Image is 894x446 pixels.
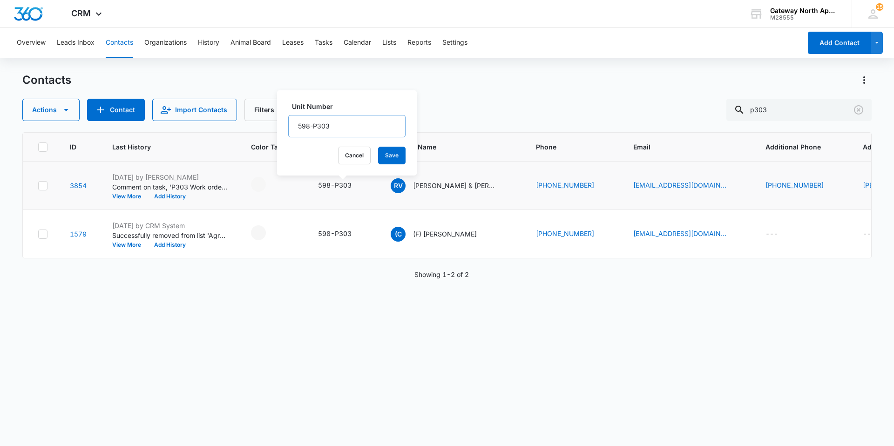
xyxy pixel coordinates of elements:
button: Reports [407,28,431,58]
button: View More [112,242,148,248]
p: Successfully removed from list 'Agreed to Subscribe - Emails'. [112,230,229,240]
button: Import Contacts [152,99,237,121]
button: Save [378,147,406,164]
button: Clear [851,102,866,117]
span: 15 [876,3,883,11]
button: Actions [22,99,80,121]
span: CRM [71,8,91,18]
div: Email - rosalievantiggelen1@gmail.com - Select to Edit Field [633,180,743,191]
span: Email [633,142,730,152]
p: (F) [PERSON_NAME] [413,229,477,239]
div: 598-P303 [318,229,352,238]
button: Calendar [344,28,371,58]
p: Showing 1-2 of 2 [414,270,469,279]
div: Additional Phone - - Select to Edit Field [765,229,795,240]
button: Tasks [315,28,332,58]
p: Comment on task, 'P303 Work order ' "seriously" [112,182,229,192]
button: View More [112,194,148,199]
div: - - Select to Edit Field [251,177,283,192]
span: Last History [112,142,215,152]
div: Unit Number - 598-P303 - Select to Edit Field [318,180,368,191]
span: Additional Phone [765,142,840,152]
div: account id [770,14,838,21]
a: [EMAIL_ADDRESS][DOMAIN_NAME] [633,180,726,190]
span: (C [391,227,406,242]
div: Phone - (303) 895-8076 - Select to Edit Field [536,180,611,191]
h1: Contacts [22,73,71,87]
a: Navigate to contact details page for Rosalie Van Tiggelen & Abel Estrella [70,182,87,189]
button: Filters [244,99,297,121]
div: Contact Name - Rosalie Van Tiggelen & Abel Estrella - Select to Edit Field [391,178,514,193]
button: Add Contact [808,32,871,54]
button: Add History [148,194,192,199]
button: Contacts [106,28,133,58]
div: 598-P303 [318,180,352,190]
input: Search Contacts [726,99,872,121]
button: Animal Board [230,28,271,58]
button: Cancel [338,147,371,164]
span: RV [391,178,406,193]
div: Contact Name - (F) Chris Ledbetter - Select to Edit Field [391,227,494,242]
p: [DATE] by CRM System [112,221,229,230]
div: Additional Email - - Select to Edit Field [863,229,892,240]
button: Add Contact [87,99,145,121]
div: Unit Number - 598-P303 - Select to Edit Field [318,229,368,240]
span: Color Tag [251,142,282,152]
div: - - Select to Edit Field [251,225,283,240]
div: Phone - (720) 818-1975 - Select to Edit Field [536,229,611,240]
input: Unit Number [288,115,406,137]
div: notifications count [876,3,883,11]
div: account name [770,7,838,14]
div: --- [765,229,778,240]
button: Settings [442,28,467,58]
div: Email - chrisledbetter100@gmail.com - Select to Edit Field [633,229,743,240]
button: Leads Inbox [57,28,95,58]
a: [PHONE_NUMBER] [536,180,594,190]
button: Actions [857,73,872,88]
div: --- [863,229,875,240]
button: History [198,28,219,58]
span: ID [70,142,76,152]
a: [PHONE_NUMBER] [765,180,824,190]
label: Unit Number [292,101,409,111]
a: [PHONE_NUMBER] [536,229,594,238]
button: Leases [282,28,304,58]
button: Add History [148,242,192,248]
a: Navigate to contact details page for (F) Chris Ledbetter [70,230,87,238]
button: Overview [17,28,46,58]
div: Additional Phone - (720) 243-2541 - Select to Edit Field [765,180,840,191]
a: [EMAIL_ADDRESS][DOMAIN_NAME] [633,229,726,238]
span: Phone [536,142,597,152]
p: [PERSON_NAME] & [PERSON_NAME] [413,181,497,190]
p: [DATE] by [PERSON_NAME] [112,172,229,182]
span: Contact Name [391,142,500,152]
button: Organizations [144,28,187,58]
button: Lists [382,28,396,58]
